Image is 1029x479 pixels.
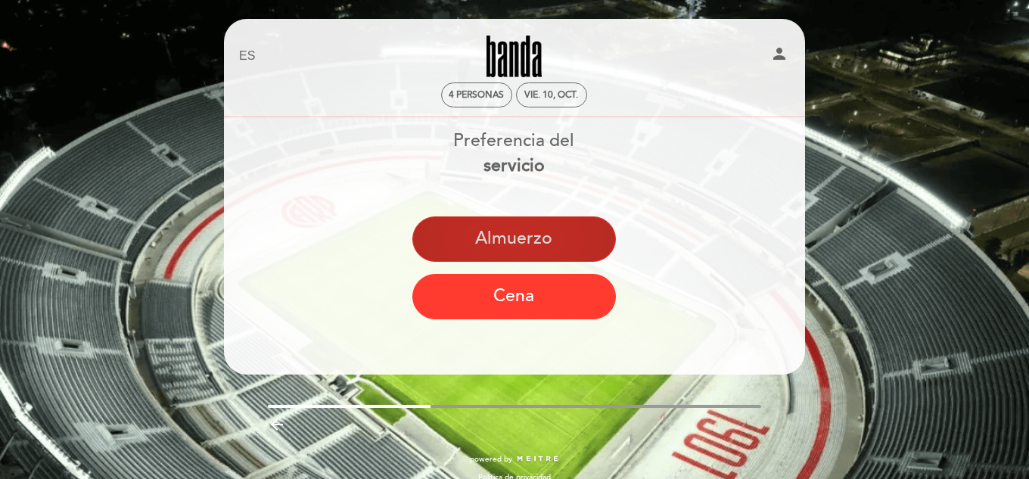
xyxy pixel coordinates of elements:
[419,36,608,77] a: Banda
[470,454,559,465] a: powered by
[222,129,805,179] div: Preferencia del
[449,89,504,101] span: 4 personas
[412,274,616,319] button: Cena
[770,45,788,63] i: person
[470,454,512,465] span: powered by
[412,216,616,262] button: Almuerzo
[770,45,788,68] button: person
[483,155,545,176] b: servicio
[268,415,286,434] i: arrow_backward
[524,89,578,101] div: vie. 10, oct.
[516,456,559,463] img: MEITRE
